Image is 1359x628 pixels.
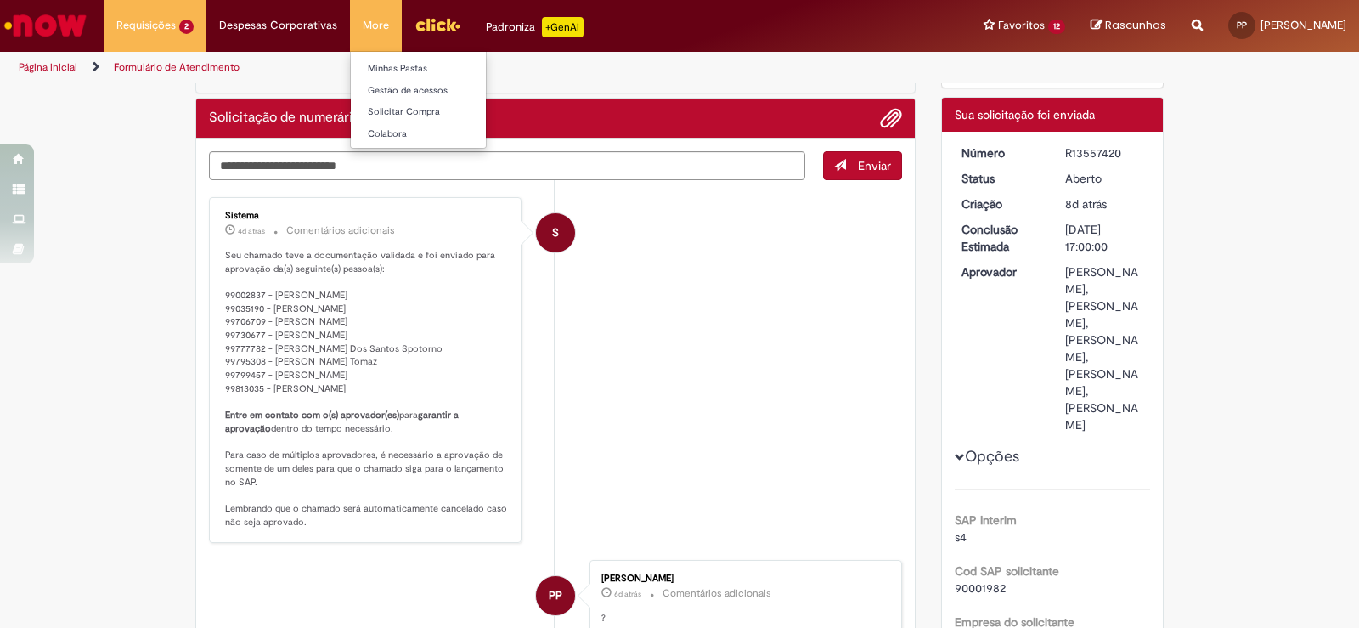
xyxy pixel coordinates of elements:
a: Formulário de Atendimento [114,60,240,74]
a: Gestão de acessos [351,82,538,100]
time: 23/09/2025 08:36:12 [1065,196,1107,212]
div: [DATE] 17:00:00 [1065,221,1144,255]
h2: Solicitação de numerário Histórico de tíquete [209,110,360,126]
dt: Número [949,144,1053,161]
div: [PERSON_NAME], [PERSON_NAME], [PERSON_NAME], [PERSON_NAME], [PERSON_NAME] [1065,263,1144,433]
a: Rascunhos [1091,18,1166,34]
span: 90001982 [955,580,1006,596]
time: 24/09/2025 14:45:22 [614,589,641,599]
ul: More [350,51,487,149]
div: 23/09/2025 08:36:12 [1065,195,1144,212]
span: PP [549,575,562,616]
a: Página inicial [19,60,77,74]
span: Enviar [858,158,891,173]
a: Colabora [351,125,538,144]
div: System [536,213,575,252]
div: R13557420 [1065,144,1144,161]
span: s4 [955,529,967,545]
div: Pedro Henrique Peres [536,576,575,615]
p: ? [601,612,884,625]
span: Sua solicitação foi enviada [955,107,1095,122]
time: 27/09/2025 10:09:52 [238,226,265,236]
dt: Conclusão Estimada [949,221,1053,255]
img: ServiceNow [2,8,89,42]
div: [PERSON_NAME] [601,574,884,584]
button: Adicionar anexos [880,107,902,129]
span: 12 [1048,20,1065,34]
dt: Status [949,170,1053,187]
b: Cod SAP solicitante [955,563,1059,579]
b: SAP Interim [955,512,1017,528]
a: Minhas Pastas [351,59,538,78]
span: PP [1237,20,1247,31]
div: Aberto [1065,170,1144,187]
p: +GenAi [542,17,584,37]
a: Solicitar Compra [351,103,538,122]
div: Padroniza [486,17,584,37]
div: Sistema [225,211,508,221]
span: Despesas Corporativas [219,17,337,34]
button: Enviar [823,151,902,180]
span: [PERSON_NAME] [1260,18,1346,32]
span: 8d atrás [1065,196,1107,212]
span: More [363,17,389,34]
small: Comentários adicionais [663,586,771,601]
dt: Aprovador [949,263,1053,280]
span: Favoritos [998,17,1045,34]
span: S [552,212,559,253]
dt: Criação [949,195,1053,212]
textarea: Digite sua mensagem aqui... [209,151,805,180]
span: Rascunhos [1105,17,1166,33]
ul: Trilhas de página [13,52,894,83]
span: Requisições [116,17,176,34]
span: 6d atrás [614,589,641,599]
img: click_logo_yellow_360x200.png [414,12,460,37]
span: 2 [179,20,194,34]
b: Entre em contato com o(s) aprovador(es) [225,409,399,421]
span: 4d atrás [238,226,265,236]
p: Seu chamado teve a documentação validada e foi enviado para aprovação da(s) seguinte(s) pessoa(s)... [225,249,508,529]
small: Comentários adicionais [286,223,395,238]
b: garantir a aprovação [225,409,461,435]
